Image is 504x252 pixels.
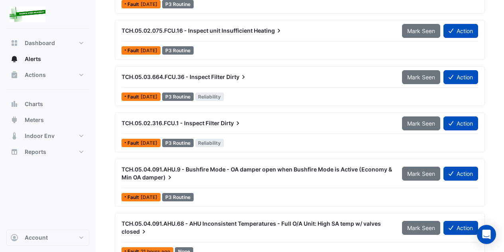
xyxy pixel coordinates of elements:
[221,119,242,127] span: Dirty
[10,71,18,79] app-icon: Actions
[10,39,18,47] app-icon: Dashboard
[127,48,141,53] span: Fault
[6,112,89,128] button: Meters
[25,71,46,79] span: Actions
[122,120,220,126] span: TCH.05.02.316.FCU.1 - Inspect Filter
[141,194,157,200] span: Thu 18-Jul-2024 23:30 AEST
[443,221,478,235] button: Action
[195,139,224,147] span: Reliability
[162,193,194,201] div: P3 Routine
[402,116,440,130] button: Mark Seen
[10,116,18,124] app-icon: Meters
[6,128,89,144] button: Indoor Env
[162,93,194,101] div: P3 Routine
[142,173,174,181] span: damper)
[195,93,224,101] span: Reliability
[402,221,440,235] button: Mark Seen
[226,73,247,81] span: Dirty
[6,35,89,51] button: Dashboard
[407,224,435,231] span: Mark Seen
[122,27,253,34] span: TCH.05.02.075.FCU.16 - Inspect unit Insufficient
[10,6,45,22] img: Company Logo
[10,148,18,156] app-icon: Reports
[127,2,141,7] span: Fault
[162,139,194,147] div: P3 Routine
[407,28,435,34] span: Mark Seen
[122,73,225,80] span: TCH.05.03.664.FCU.36 - Inspect Filter
[162,46,194,55] div: P3 Routine
[443,70,478,84] button: Action
[141,47,157,53] span: Tue 03-Jun-2025 04:30 AEST
[25,132,55,140] span: Indoor Env
[141,140,157,146] span: Mon 26-May-2025 10:00 AEST
[25,39,55,47] span: Dashboard
[122,166,392,181] span: TCH.05.04.091.AHU.9 - Bushfire Mode - OA damper open when Bushfire Mode is Active (Economy & Min OA
[6,144,89,160] button: Reports
[122,228,148,236] span: closed
[10,132,18,140] app-icon: Indoor Env
[10,100,18,108] app-icon: Charts
[443,167,478,181] button: Action
[402,167,440,181] button: Mark Seen
[6,230,89,246] button: Account
[6,51,89,67] button: Alerts
[477,225,496,244] div: Open Intercom Messenger
[10,55,18,63] app-icon: Alerts
[443,116,478,130] button: Action
[127,195,141,200] span: Fault
[25,148,46,156] span: Reports
[6,96,89,112] button: Charts
[407,74,435,81] span: Mark Seen
[402,24,440,38] button: Mark Seen
[141,1,157,7] span: Thu 10-Jul-2025 19:15 AEST
[6,67,89,83] button: Actions
[402,70,440,84] button: Mark Seen
[25,116,44,124] span: Meters
[254,27,283,35] span: Heating
[25,234,48,242] span: Account
[127,94,141,99] span: Fault
[122,220,381,227] span: TCH.05.04.091.AHU.68 - AHU Inconsistent Temperatures - Full O/A Unit: High SA temp w/ valves
[407,170,435,177] span: Mark Seen
[407,120,435,127] span: Mark Seen
[443,24,478,38] button: Action
[25,100,43,108] span: Charts
[25,55,41,63] span: Alerts
[141,94,157,100] span: Mon 26-May-2025 10:00 AEST
[127,141,141,146] span: Fault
